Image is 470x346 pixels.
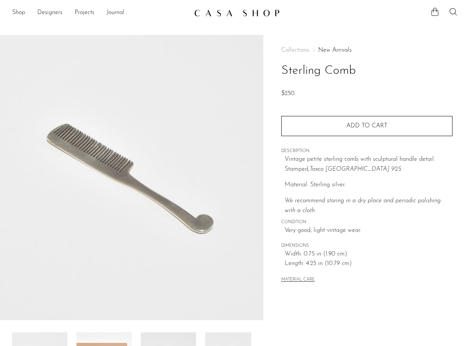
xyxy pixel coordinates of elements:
span: CONDITION [281,219,452,226]
em: Taxco [GEOGRAPHIC_DATA] 925. [309,166,402,172]
span: $250 [281,90,295,97]
nav: Breadcrumbs [281,47,452,53]
span: DESCRIPTION [281,148,452,155]
span: DIMENSIONS [281,243,452,249]
p: Vintage petite sterling comb with sculptural handle detail. Stamped, [285,155,452,174]
a: Shop [12,8,25,18]
p: Material: Sterling silver. [285,180,452,190]
a: Designers [37,8,62,18]
a: Projects [75,8,94,18]
a: New Arrivals [318,47,352,53]
a: Journal [107,8,124,18]
span: Add to cart [346,123,387,129]
ul: NEW HEADER MENU [12,6,188,19]
i: We recommend storing in a dry place and periodic polishing with a cloth. [285,198,441,214]
nav: Desktop navigation [12,6,188,19]
h1: Sterling Comb [281,61,452,81]
button: MATERIAL CARE [281,277,315,283]
span: Collections [281,47,309,53]
span: Very good; light vintage wear. [285,226,452,236]
span: Width: 0.75 in (1.90 cm) [285,249,452,259]
button: Add to cart [281,116,452,136]
span: Length: 4.25 in (10.79 cm) [285,259,452,269]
